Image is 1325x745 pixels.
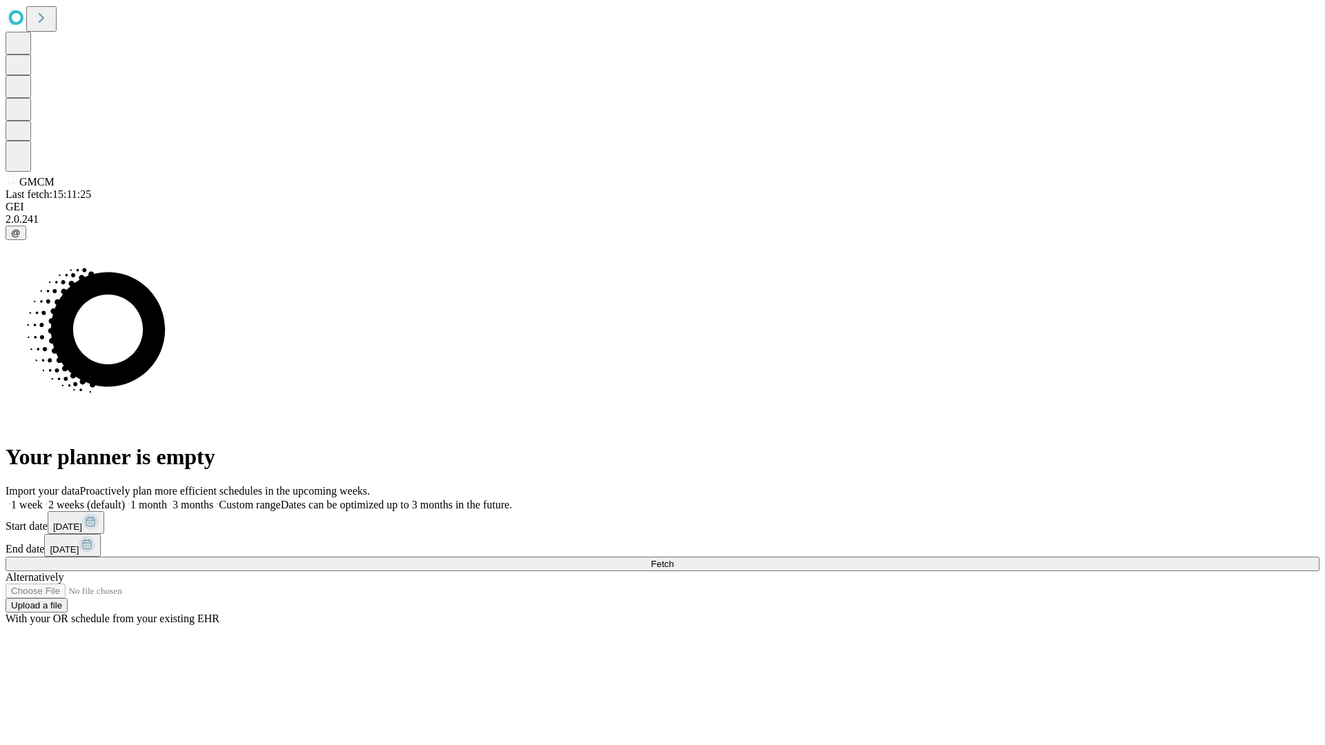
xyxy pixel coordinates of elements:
[48,499,125,510] span: 2 weeks (default)
[651,559,674,569] span: Fetch
[6,571,63,583] span: Alternatively
[6,213,1319,226] div: 2.0.241
[6,613,219,624] span: With your OR schedule from your existing EHR
[11,228,21,238] span: @
[6,226,26,240] button: @
[53,521,82,532] span: [DATE]
[11,499,43,510] span: 1 week
[6,444,1319,470] h1: Your planner is empty
[6,557,1319,571] button: Fetch
[6,201,1319,213] div: GEI
[6,598,68,613] button: Upload a file
[19,176,55,188] span: GMCM
[6,511,1319,534] div: Start date
[130,499,167,510] span: 1 month
[6,188,91,200] span: Last fetch: 15:11:25
[281,499,512,510] span: Dates can be optimized up to 3 months in the future.
[6,485,80,497] span: Import your data
[6,534,1319,557] div: End date
[50,544,79,555] span: [DATE]
[173,499,213,510] span: 3 months
[48,511,104,534] button: [DATE]
[44,534,101,557] button: [DATE]
[219,499,280,510] span: Custom range
[80,485,370,497] span: Proactively plan more efficient schedules in the upcoming weeks.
